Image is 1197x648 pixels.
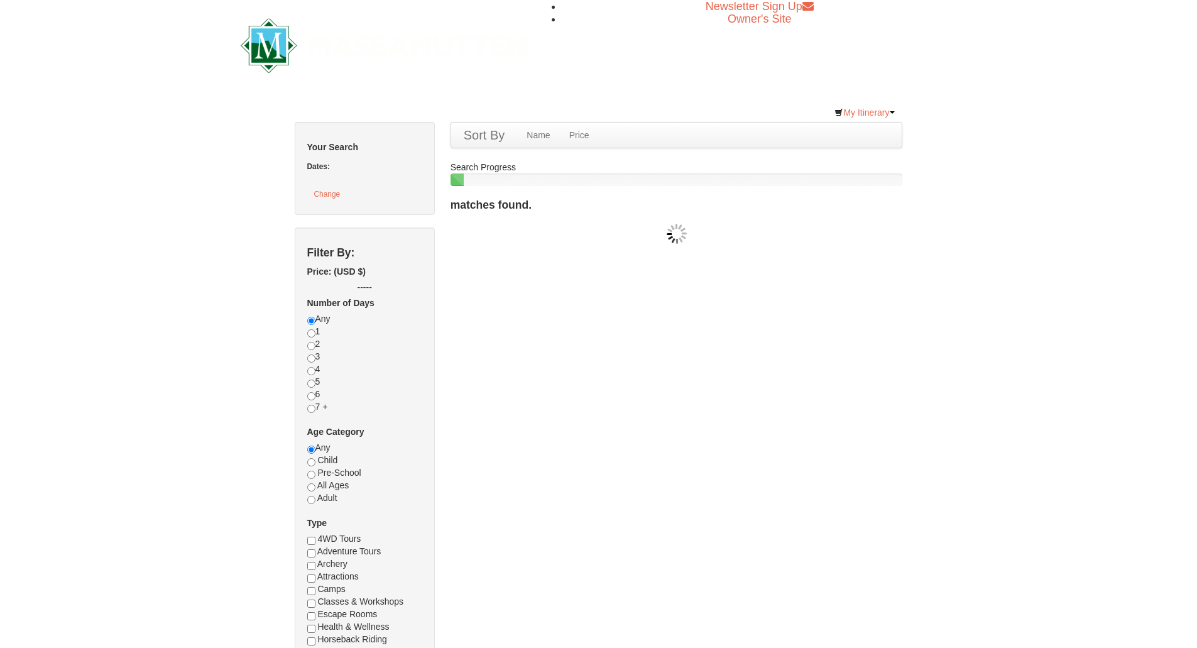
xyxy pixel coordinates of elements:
label: - [307,281,422,294]
h5: Your Search [307,141,422,153]
a: My Itinerary [826,103,902,122]
span: Pre-School [317,468,361,478]
span: Attractions [317,571,359,581]
a: Massanutten Resort [241,29,528,58]
img: Massanutten Resort Logo [241,18,528,73]
span: Classes & Workshops [317,596,403,607]
div: Any 1 2 3 4 5 6 7 + [307,312,422,426]
span: 4WD Tours [317,534,361,544]
span: Adult [317,493,337,503]
strong: Dates: [307,162,330,171]
span: Health & Wellness [317,622,389,632]
span: All Ages [317,480,349,490]
span: Horseback Riding [317,634,387,644]
span: Child [317,455,337,465]
span: Escape Rooms [317,609,377,619]
button: Change [307,186,347,202]
strong: Age Category [307,427,364,437]
a: Price [560,123,599,148]
a: Owner's Site [728,13,791,25]
strong: Type [307,518,327,528]
span: Camps [317,584,345,594]
span: Adventure Tours [317,546,381,556]
span: -- [358,282,363,292]
span: Archery [317,559,347,569]
a: Name [517,123,559,148]
a: Sort By [451,123,518,148]
div: Any [307,441,422,517]
h4: matches found. [451,199,903,211]
strong: Price: (USD $) [307,266,366,277]
img: wait gif [667,224,687,244]
span: -- [366,282,372,292]
strong: Number of Days [307,298,374,308]
div: Search Progress [451,161,903,186]
h4: Filter By: [307,246,422,259]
